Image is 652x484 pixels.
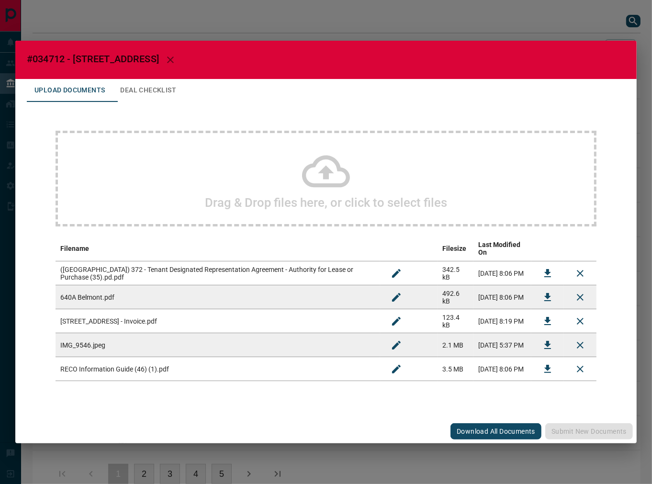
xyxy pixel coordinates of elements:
th: edit column [380,236,438,261]
th: Filesize [438,236,473,261]
button: Download [536,310,559,333]
td: [DATE] 8:06 PM [473,285,531,309]
button: Rename [385,286,408,309]
td: [DATE] 8:19 PM [473,309,531,333]
h2: Drag & Drop files here, or click to select files [205,195,447,210]
button: Remove File [569,334,592,357]
td: 3.5 MB [438,357,473,381]
button: Download [536,262,559,285]
td: RECO Information Guide (46) (1).pdf [56,357,380,381]
button: Rename [385,334,408,357]
button: Remove File [569,310,592,333]
button: Remove File [569,262,592,285]
div: Drag & Drop files here, or click to select files [56,131,596,226]
td: 640A Belmont.pdf [56,285,380,309]
button: Download [536,286,559,309]
td: [DATE] 8:06 PM [473,357,531,381]
th: download action column [531,236,564,261]
button: Rename [385,310,408,333]
button: Deal Checklist [112,79,184,102]
th: Filename [56,236,380,261]
button: Remove File [569,286,592,309]
td: 2.1 MB [438,333,473,357]
td: [DATE] 8:06 PM [473,261,531,285]
td: 342.5 kB [438,261,473,285]
td: 492.6 kB [438,285,473,309]
button: Remove File [569,358,592,381]
button: Download [536,334,559,357]
td: ([GEOGRAPHIC_DATA]) 372 - Tenant Designated Representation Agreement - Authority for Lease or Pur... [56,261,380,285]
span: #034712 - [STREET_ADDRESS] [27,53,159,65]
td: [DATE] 5:37 PM [473,333,531,357]
td: [STREET_ADDRESS] - Invoice.pdf [56,309,380,333]
button: Rename [385,262,408,285]
th: delete file action column [564,236,596,261]
button: Download [536,358,559,381]
button: Download All Documents [450,423,541,439]
th: Last Modified On [473,236,531,261]
button: Upload Documents [27,79,112,102]
td: IMG_9546.jpeg [56,333,380,357]
button: Rename [385,358,408,381]
td: 123.4 kB [438,309,473,333]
